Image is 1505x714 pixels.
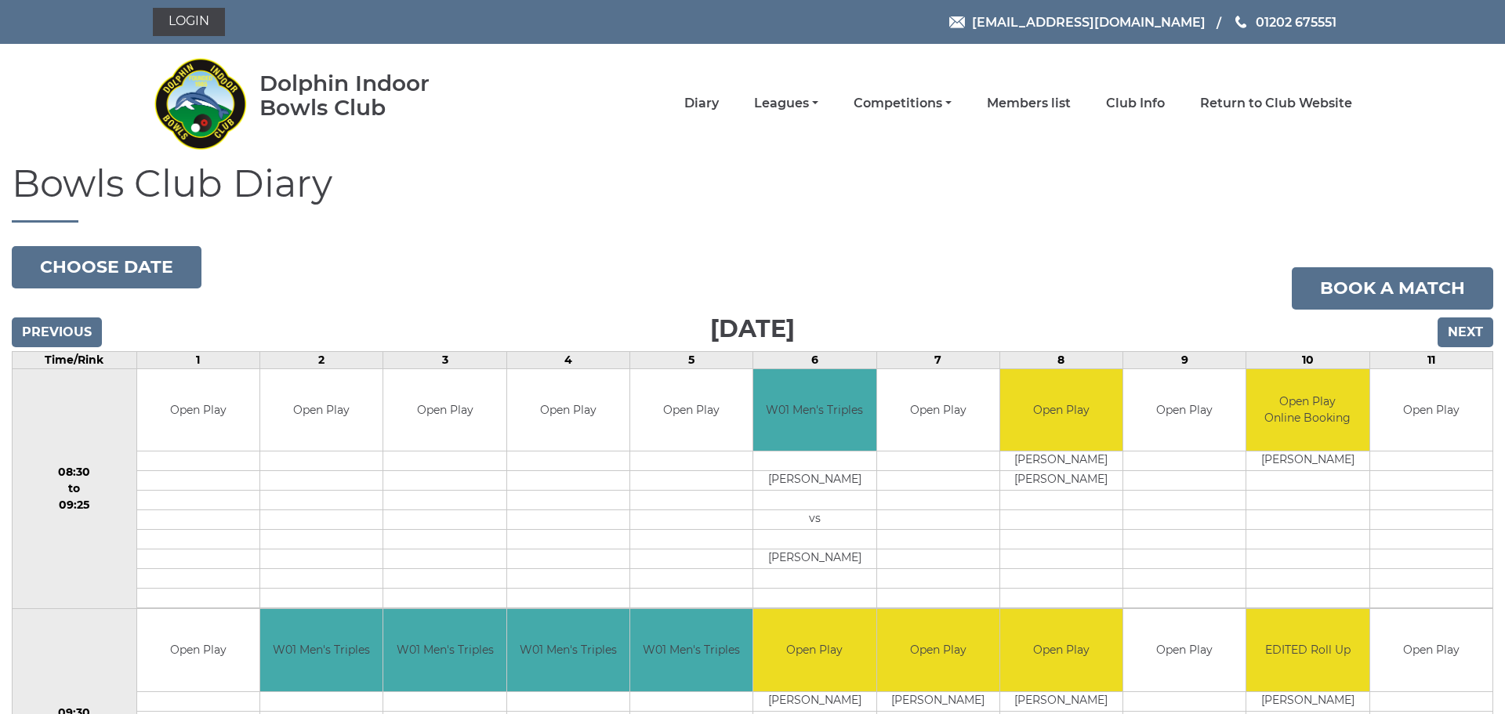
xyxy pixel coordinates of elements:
td: Open Play [1000,609,1122,691]
td: Open Play [1123,369,1246,451]
td: W01 Men's Triples [507,609,629,691]
td: [PERSON_NAME] [1000,471,1122,491]
td: [PERSON_NAME] [1000,691,1122,711]
a: Leagues [754,95,818,112]
td: W01 Men's Triples [260,609,383,691]
a: Return to Club Website [1200,95,1352,112]
td: Open Play [877,369,999,451]
td: W01 Men's Triples [383,609,506,691]
td: [PERSON_NAME] [753,691,876,711]
td: [PERSON_NAME] [1246,691,1369,711]
a: Book a match [1292,267,1493,310]
td: 9 [1123,351,1246,368]
td: Open Play [137,609,259,691]
td: Open Play [1370,369,1492,451]
input: Next [1438,317,1493,347]
td: 08:30 to 09:25 [13,368,137,609]
td: 6 [753,351,876,368]
a: Club Info [1106,95,1165,112]
td: Open Play [137,369,259,451]
a: Members list [987,95,1071,112]
td: 2 [260,351,383,368]
img: Dolphin Indoor Bowls Club [153,49,247,158]
td: [PERSON_NAME] [877,691,999,711]
td: 7 [876,351,999,368]
td: Open Play [383,369,506,451]
h1: Bowls Club Diary [12,163,1493,223]
td: Open Play [1000,369,1122,451]
td: W01 Men's Triples [630,609,752,691]
img: Phone us [1235,16,1246,28]
td: W01 Men's Triples [753,369,876,451]
td: 4 [506,351,629,368]
td: Time/Rink [13,351,137,368]
div: Dolphin Indoor Bowls Club [259,71,480,120]
td: 8 [999,351,1122,368]
td: [PERSON_NAME] [753,471,876,491]
td: vs [753,510,876,530]
img: Email [949,16,965,28]
a: Phone us 01202 675551 [1233,13,1336,32]
td: [PERSON_NAME] [1000,451,1122,471]
a: Login [153,8,225,36]
td: 3 [383,351,506,368]
td: 5 [629,351,752,368]
td: Open Play [877,609,999,691]
td: Open Play [507,369,629,451]
td: Open Play [630,369,752,451]
span: [EMAIL_ADDRESS][DOMAIN_NAME] [972,14,1206,29]
td: Open Play [260,369,383,451]
button: Choose date [12,246,201,288]
input: Previous [12,317,102,347]
td: Open Play Online Booking [1246,369,1369,451]
td: Open Play [1123,609,1246,691]
a: Diary [684,95,719,112]
td: 1 [136,351,259,368]
a: Competitions [854,95,952,112]
td: 11 [1369,351,1492,368]
td: [PERSON_NAME] [753,549,876,569]
span: 01202 675551 [1256,14,1336,29]
a: Email [EMAIL_ADDRESS][DOMAIN_NAME] [949,13,1206,32]
td: [PERSON_NAME] [1246,451,1369,471]
td: EDITED Roll Up [1246,609,1369,691]
td: Open Play [1370,609,1492,691]
td: 10 [1246,351,1369,368]
td: Open Play [753,609,876,691]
